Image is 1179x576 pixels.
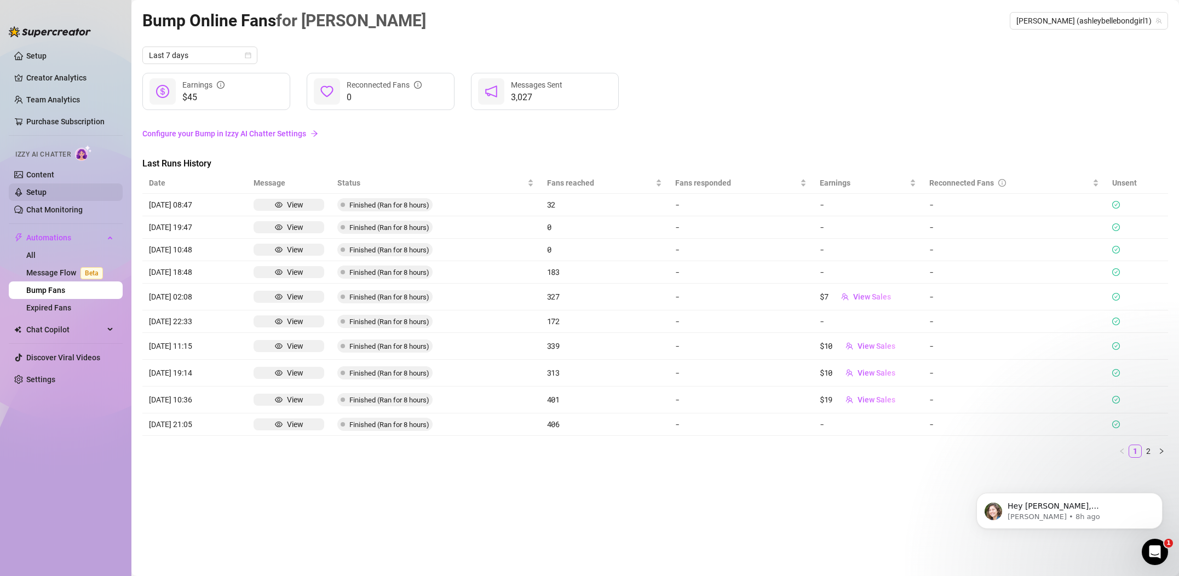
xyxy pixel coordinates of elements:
[347,79,422,91] div: Reconnected Fans
[1112,201,1120,209] span: check-circle
[929,221,1100,233] article: -
[675,340,807,352] article: -
[929,244,1100,256] article: -
[75,145,92,161] img: AI Chatter
[547,315,662,327] article: 172
[349,369,429,377] span: Finished (Ran for 8 hours)
[275,223,283,231] span: eye
[1142,445,1155,458] li: 2
[275,342,283,350] span: eye
[820,291,828,303] article: $7
[14,233,23,242] span: thunderbolt
[820,266,824,278] article: -
[287,418,303,430] div: View
[1112,342,1120,350] span: check-circle
[1106,172,1143,194] th: Unsent
[675,394,807,406] article: -
[1112,293,1120,301] span: check-circle
[1115,445,1129,458] button: left
[675,266,807,278] article: -
[858,395,895,404] span: View Sales
[349,396,429,404] span: Finished (Ran for 8 hours)
[675,418,807,430] article: -
[547,266,662,278] article: 183
[287,221,303,233] div: View
[929,315,1100,327] article: -
[511,91,562,104] span: 3,027
[26,69,114,87] a: Creator Analytics
[837,364,904,382] button: View Sales
[142,172,247,194] th: Date
[287,340,303,352] div: View
[26,321,104,338] span: Chat Copilot
[820,394,832,406] article: $19
[675,221,807,233] article: -
[349,268,429,277] span: Finished (Ran for 8 hours)
[1112,268,1120,276] span: check-circle
[275,201,283,209] span: eye
[142,123,1168,144] a: Configure your Bump in Izzy AI Chatter Settingsarrow-right
[26,95,80,104] a: Team Analytics
[820,244,824,256] article: -
[675,244,807,256] article: -
[149,244,240,256] article: [DATE] 10:48
[675,199,807,211] article: -
[26,205,83,214] a: Chat Monitoring
[820,367,832,379] article: $10
[149,291,240,303] article: [DATE] 02:08
[846,396,853,404] span: team
[1112,396,1120,404] span: check-circle
[547,367,662,379] article: 313
[846,369,853,377] span: team
[275,318,283,325] span: eye
[331,172,540,194] th: Status
[675,177,798,189] span: Fans responded
[929,367,1100,379] article: -
[349,342,429,350] span: Finished (Ran for 8 hours)
[837,337,904,355] button: View Sales
[1112,369,1120,377] span: check-circle
[1155,445,1168,458] button: right
[1115,445,1129,458] li: Previous Page
[247,172,330,194] th: Message
[1112,421,1120,428] span: check-circle
[142,8,426,33] article: Bump Online Fans
[858,368,895,377] span: View Sales
[1016,13,1161,29] span: ashley (ashleybellebondgirl1)
[820,177,907,189] span: Earnings
[960,470,1179,546] iframe: Intercom notifications message
[1112,246,1120,254] span: check-circle
[149,199,240,211] article: [DATE] 08:47
[149,340,240,352] article: [DATE] 11:15
[820,315,824,327] article: -
[846,342,853,350] span: team
[675,315,807,327] article: -
[80,267,103,279] span: Beta
[337,177,525,189] span: Status
[547,221,662,233] article: 0
[547,244,662,256] article: 0
[26,303,71,312] a: Expired Fans
[287,394,303,406] div: View
[156,85,169,98] span: dollar
[26,251,36,260] a: All
[841,293,849,301] span: team
[820,340,832,352] article: $10
[349,421,429,429] span: Finished (Ran for 8 hours)
[832,288,900,306] button: View Sales
[347,91,422,104] span: 0
[182,91,225,104] span: $45
[275,293,283,301] span: eye
[1164,539,1173,548] span: 1
[485,85,498,98] span: notification
[26,188,47,197] a: Setup
[1142,445,1154,457] a: 2
[275,421,283,428] span: eye
[276,11,426,30] span: for [PERSON_NAME]
[1112,223,1120,231] span: check-circle
[547,340,662,352] article: 339
[547,199,662,211] article: 32
[245,52,251,59] span: calendar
